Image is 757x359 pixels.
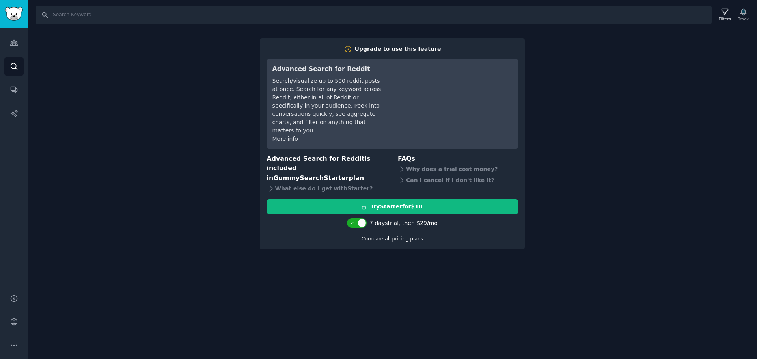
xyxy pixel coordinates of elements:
input: Search Keyword [36,6,712,24]
h3: FAQs [398,154,518,164]
div: Upgrade to use this feature [355,45,441,53]
div: What else do I get with Starter ? [267,183,387,194]
h3: Advanced Search for Reddit is included in plan [267,154,387,183]
a: More info [272,136,298,142]
div: Filters [719,16,731,22]
div: Can I cancel if I don't like it? [398,175,518,186]
div: Why does a trial cost money? [398,164,518,175]
div: 7 days trial, then $ 29 /mo [369,219,438,227]
span: GummySearch Starter [273,174,349,182]
div: Try Starter for $10 [370,203,422,211]
img: GummySearch logo [5,7,23,21]
iframe: YouTube video player [394,64,513,123]
div: Search/visualize up to 500 reddit posts at once. Search for any keyword across Reddit, either in ... [272,77,383,135]
button: TryStarterfor$10 [267,199,518,214]
h3: Advanced Search for Reddit [272,64,383,74]
a: Compare all pricing plans [362,236,423,242]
